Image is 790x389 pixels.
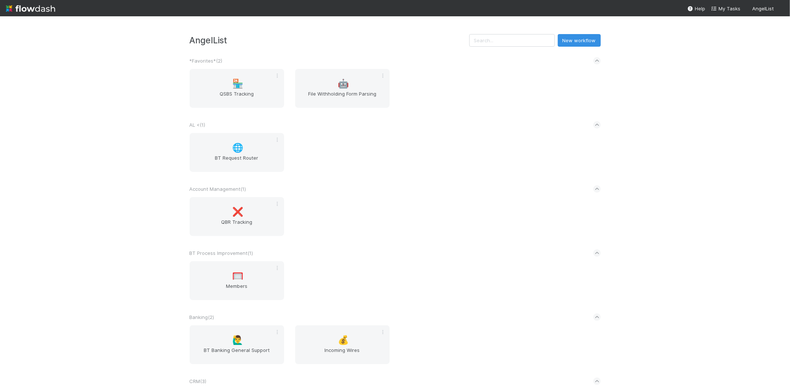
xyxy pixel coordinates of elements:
[232,271,243,281] span: 🥅
[190,325,284,364] a: 🙋‍♂️BT Banking General Support
[6,2,55,15] img: logo-inverted-e16ddd16eac7371096b0.svg
[193,346,281,361] span: BT Banking General Support
[298,90,387,105] span: File Withholding Form Parsing
[193,282,281,297] span: Members
[232,143,243,153] span: 🌐
[190,133,284,172] a: 🌐BT Request Router
[338,335,349,345] span: 💰
[338,79,349,89] span: 🤖
[190,35,469,45] h3: AngelList
[190,122,206,128] span: AL < ( 1 )
[232,335,243,345] span: 🙋‍♂️
[190,186,246,192] span: Account Management ( 1 )
[190,69,284,108] a: 🏪QSBS Tracking
[190,250,253,256] span: BT Process Improvement ( 1 )
[295,69,390,108] a: 🤖File Withholding Form Parsing
[558,34,601,47] button: New workflow
[190,314,214,320] span: Banking ( 2 )
[711,6,740,11] span: My Tasks
[298,346,387,361] span: Incoming Wires
[193,154,281,169] span: BT Request Router
[193,90,281,105] span: QSBS Tracking
[232,79,243,89] span: 🏪
[190,58,223,64] span: *Favorites* ( 2 )
[711,5,740,12] a: My Tasks
[190,261,284,300] a: 🥅Members
[295,325,390,364] a: 💰Incoming Wires
[190,378,207,384] span: CRM ( 3 )
[193,218,281,233] span: QBR Tracking
[190,197,284,236] a: ❌QBR Tracking
[777,5,784,13] img: avatar_66854b90-094e-431f-b713-6ac88429a2b8.png
[687,5,705,12] div: Help
[232,207,243,217] span: ❌
[752,6,774,11] span: AngelList
[469,34,555,47] input: Search...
